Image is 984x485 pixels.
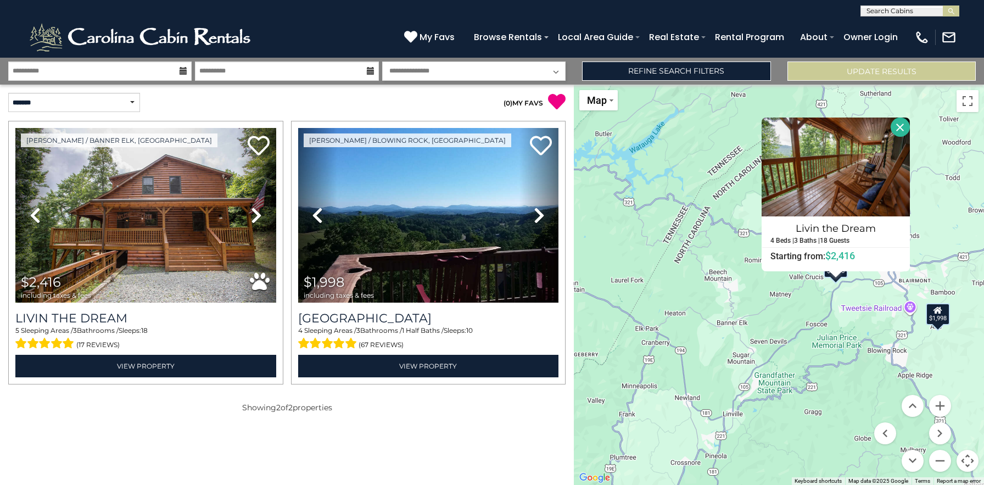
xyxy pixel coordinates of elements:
a: About [795,27,833,47]
span: 2 [276,403,281,412]
span: 3 [73,326,77,335]
img: Livin the Dream [762,118,910,216]
a: Livin the Dream 4 Beds | 3 Baths | 18 Guests Starting from:$2,416 [762,216,910,262]
a: View Property [15,355,276,377]
span: 1 Half Baths / [402,326,444,335]
span: $2,416 [21,274,61,290]
img: Google [577,471,613,485]
a: View Property [298,355,559,377]
div: $1,998 [926,303,950,325]
span: including taxes & fees [304,292,374,299]
a: Browse Rentals [468,27,547,47]
a: Add to favorites [248,135,270,158]
img: White-1-2.png [27,21,255,54]
span: (17 reviews) [76,338,120,352]
h4: Livin the Dream [762,220,909,237]
a: Refine Search Filters [582,62,770,81]
span: $2,416 [825,250,855,261]
button: Move left [874,422,896,444]
button: Move down [902,450,924,472]
button: Change map style [579,90,618,110]
button: Zoom in [929,395,951,417]
a: (0)MY FAVS [504,99,543,107]
a: Report a map error [937,478,981,484]
a: Terms (opens in new tab) [915,478,930,484]
a: [GEOGRAPHIC_DATA] [298,311,559,326]
span: 4 [298,326,303,335]
span: including taxes & fees [21,292,91,299]
a: Rental Program [709,27,790,47]
h5: 18 Guests [820,237,849,244]
button: Update Results [787,62,976,81]
a: My Favs [404,30,457,44]
h6: Starting from: [762,250,909,261]
img: thumbnail_163272306.jpeg [298,128,559,303]
div: Sleeping Areas / Bathrooms / Sleeps: [15,326,276,352]
img: phone-regular-white.png [914,30,930,45]
span: 3 [356,326,360,335]
span: 0 [506,99,510,107]
p: Showing of properties [8,402,566,413]
img: thumbnail_163268717.jpeg [15,128,276,303]
h5: 4 Beds | [770,237,794,244]
span: (67 reviews) [359,338,404,352]
span: Map [587,94,607,106]
h3: Sunset Lodge [298,311,559,326]
a: Livin the Dream [15,311,276,326]
div: Sleeping Areas / Bathrooms / Sleeps: [298,326,559,352]
a: Real Estate [644,27,705,47]
button: Toggle fullscreen view [957,90,979,112]
a: [PERSON_NAME] / Banner Elk, [GEOGRAPHIC_DATA] [21,133,217,147]
a: [PERSON_NAME] / Blowing Rock, [GEOGRAPHIC_DATA] [304,133,511,147]
span: 2 [288,403,293,412]
h5: 3 Baths | [794,237,820,244]
a: Add to favorites [530,135,552,158]
span: $1,998 [304,274,344,290]
span: My Favs [420,30,455,44]
button: Map camera controls [957,450,979,472]
span: 18 [141,326,148,335]
a: Local Area Guide [552,27,639,47]
span: 10 [466,326,473,335]
button: Move right [929,422,951,444]
a: Owner Login [838,27,903,47]
span: Map data ©2025 Google [848,478,908,484]
button: Keyboard shortcuts [795,477,842,485]
span: 5 [15,326,19,335]
button: Move up [902,395,924,417]
img: mail-regular-white.png [941,30,957,45]
button: Close [891,118,910,137]
button: Zoom out [929,450,951,472]
a: Open this area in Google Maps (opens a new window) [577,471,613,485]
span: ( ) [504,99,512,107]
